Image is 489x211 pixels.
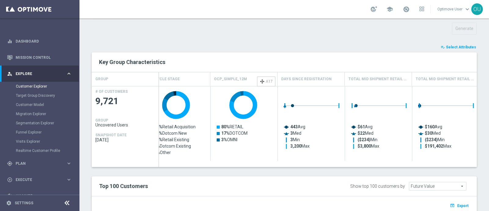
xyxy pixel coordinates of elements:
[358,137,370,142] tspan: ($234)
[446,45,476,49] span: Select Attributes
[425,137,445,142] text: Min
[471,3,483,15] div: OU
[358,137,377,142] text: Min
[16,84,64,89] a: Customer Explorer
[66,193,72,199] i: keyboard_arrow_right
[92,86,159,161] div: Press SPACE to select this row.
[441,45,445,49] i: playlist_add_check
[214,74,247,85] h4: OCP_Simple_12m
[154,131,187,136] text: Dotcom New
[154,150,171,155] text: Other
[16,49,72,66] a: Mission Control
[464,6,471,13] span: keyboard_arrow_down
[290,131,293,136] tspan: 3
[450,203,456,208] i: open_in_browser
[350,184,405,189] div: Show top 100 customers by
[95,74,108,85] h4: GROUP
[16,148,64,153] a: Realtime Customer Profile
[16,33,72,49] a: Dashboard
[7,71,13,77] i: person_search
[425,144,443,149] tspan: $191,402
[66,177,72,183] i: keyboard_arrow_right
[7,33,72,49] div: Dashboard
[7,39,72,44] button: equalizer Dashboard
[281,74,332,85] h4: Days Since Registration
[449,202,469,209] button: open_in_browser Export
[425,144,451,149] text: Max
[425,137,438,142] tspan: ($234)
[358,131,373,136] text: Med
[16,128,79,137] div: Funnel Explorer
[16,93,64,98] a: Target Group Discovery
[290,124,298,129] tspan: 443
[16,162,66,165] span: Plan
[95,89,128,94] h4: # OF CUSTOMERS
[66,160,72,166] i: keyboard_arrow_right
[16,146,79,155] div: Realtime Customer Profile
[16,111,64,116] a: Migration Explorer
[221,137,237,142] text: OMNI
[290,144,310,149] text: Max
[99,183,311,190] h2: Top 100 Customers
[16,82,79,91] div: Customer Explorer
[290,137,293,142] tspan: 3
[268,77,275,86] div: A17
[7,71,72,76] button: person_search Explore keyboard_arrow_right
[16,137,79,146] div: Visits Explorer
[7,49,72,66] div: Mission Control
[7,161,13,166] i: gps_fixed
[7,55,72,60] button: Mission Control
[16,100,79,109] div: Customer Model
[348,74,408,85] h4: Total Mid Shipment Retail Transaction Amount, Last Month
[221,124,230,129] tspan: 80%
[16,178,66,182] span: Execute
[425,124,435,129] tspan: $160
[290,137,300,142] text: Min
[7,193,13,199] i: track_changes
[437,5,471,14] a: Optimove Userkeyboard_arrow_down
[7,71,66,77] div: Explore
[290,124,305,129] text: Avg
[99,58,469,66] h2: Key Group Characteristics
[7,194,72,198] button: track_changes Analyze keyboard_arrow_right
[147,74,180,85] h4: Lifecycle Stage
[154,144,191,149] text: Dotcom Existing
[15,201,33,205] a: Settings
[358,124,373,129] text: Avg
[95,118,108,122] h4: GROUP
[154,137,189,142] text: Retail Existing
[66,71,72,77] i: keyboard_arrow_right
[7,161,66,166] div: Plan
[386,6,393,13] span: school
[16,194,66,198] span: Analyze
[425,131,441,136] text: Med
[221,124,243,129] text: RETAIL
[95,133,127,137] h4: SNAPSHOT DATE
[7,177,66,183] div: Execute
[154,124,196,129] text: Retail Acquisition
[358,144,371,149] tspan: $3,800
[7,39,13,44] i: equalizer
[290,144,301,149] tspan: 3,200
[16,130,64,135] a: Funnel Explorer
[6,200,12,206] i: settings
[16,121,64,126] a: Segmentation Explorer
[7,177,13,183] i: play_circle_outline
[221,137,227,142] tspan: 3%
[358,144,379,149] text: Max
[7,177,72,182] div: play_circle_outline Execute keyboard_arrow_right
[440,44,477,51] button: playlist_add_check Select Attributes
[358,131,365,136] tspan: $22
[16,91,79,100] div: Target Group Discovery
[221,131,230,136] tspan: 17%
[358,124,365,129] tspan: $61
[7,161,72,166] button: gps_fixed Plan keyboard_arrow_right
[16,139,64,144] a: Visits Explorer
[95,138,155,142] span: 2025-10-08
[95,95,155,107] span: 9,721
